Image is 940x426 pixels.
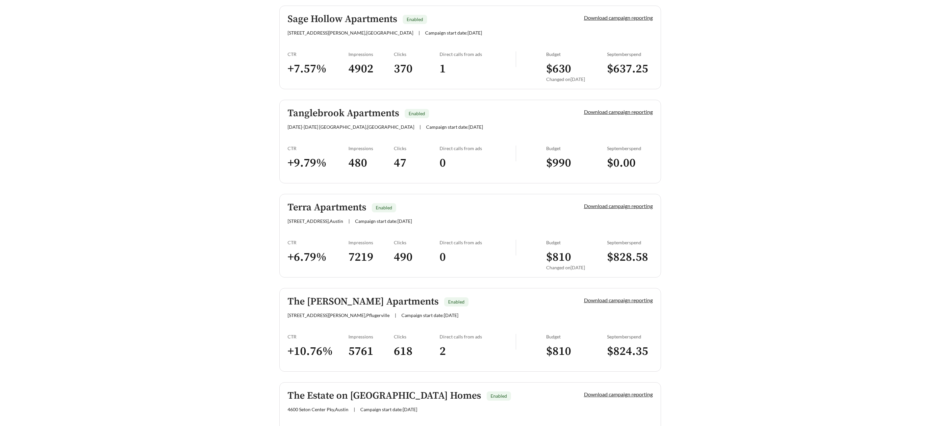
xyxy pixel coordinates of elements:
h5: Tanglebrook Apartments [288,108,399,119]
h3: $ 810 [546,250,607,265]
span: | [354,407,355,412]
div: Impressions [348,240,394,245]
h3: $ 990 [546,156,607,171]
span: [STREET_ADDRESS][PERSON_NAME] , Pflugerville [288,312,390,318]
div: Impressions [348,334,394,339]
span: 4600 Seton Center Pky , Austin [288,407,348,412]
h3: $ 810 [546,344,607,359]
div: Budget [546,146,607,151]
div: Budget [546,240,607,245]
span: | [419,30,420,36]
h3: 1 [440,62,516,76]
a: Download campaign reporting [584,297,653,303]
div: Clicks [394,51,440,57]
div: Clicks [394,334,440,339]
h3: + 10.76 % [288,344,348,359]
h3: 618 [394,344,440,359]
h3: + 6.79 % [288,250,348,265]
span: Enabled [491,393,507,399]
h3: 490 [394,250,440,265]
div: Impressions [348,51,394,57]
span: Campaign start date: [DATE] [426,124,483,130]
h3: 47 [394,156,440,171]
h3: $ 824.35 [607,344,653,359]
a: Download campaign reporting [584,109,653,115]
div: CTR [288,240,348,245]
h3: $ 630 [546,62,607,76]
div: Direct calls from ads [440,334,516,339]
div: Impressions [348,146,394,151]
div: Direct calls from ads [440,51,516,57]
span: Enabled [376,205,392,210]
h3: 0 [440,156,516,171]
h3: 2 [440,344,516,359]
div: CTR [288,146,348,151]
h3: 480 [348,156,394,171]
span: Campaign start date: [DATE] [355,218,412,224]
span: Enabled [407,16,423,22]
a: Download campaign reporting [584,14,653,21]
div: CTR [288,51,348,57]
span: Campaign start date: [DATE] [360,407,417,412]
div: Budget [546,51,607,57]
div: September spend [607,146,653,151]
h3: $ 0.00 [607,156,653,171]
h3: 4902 [348,62,394,76]
a: Sage Hollow ApartmentsEnabled[STREET_ADDRESS][PERSON_NAME],[GEOGRAPHIC_DATA]|Campaign start date:... [279,6,661,89]
div: Clicks [394,240,440,245]
h3: 370 [394,62,440,76]
a: Download campaign reporting [584,203,653,209]
div: Clicks [394,146,440,151]
h3: + 9.79 % [288,156,348,171]
div: Direct calls from ads [440,146,516,151]
a: Download campaign reporting [584,391,653,397]
a: The [PERSON_NAME] ApartmentsEnabled[STREET_ADDRESS][PERSON_NAME],Pflugerville|Campaign start date... [279,288,661,372]
a: Tanglebrook ApartmentsEnabled[DATE]-[DATE] [GEOGRAPHIC_DATA],[GEOGRAPHIC_DATA]|Campaign start dat... [279,100,661,183]
div: Budget [546,334,607,339]
h5: The [PERSON_NAME] Apartments [288,296,439,307]
div: September spend [607,240,653,245]
h3: + 7.57 % [288,62,348,76]
h3: 0 [440,250,516,265]
h3: $ 637.25 [607,62,653,76]
h3: 5761 [348,344,394,359]
div: Direct calls from ads [440,240,516,245]
a: Terra ApartmentsEnabled[STREET_ADDRESS],Austin|Campaign start date:[DATE]Download campaign report... [279,194,661,278]
div: Changed on [DATE] [546,76,607,82]
h3: 7219 [348,250,394,265]
span: [DATE]-[DATE] [GEOGRAPHIC_DATA] , [GEOGRAPHIC_DATA] [288,124,414,130]
span: | [348,218,350,224]
span: Campaign start date: [DATE] [401,312,458,318]
span: [STREET_ADDRESS][PERSON_NAME] , [GEOGRAPHIC_DATA] [288,30,413,36]
div: Changed on [DATE] [546,265,607,270]
div: CTR [288,334,348,339]
span: [STREET_ADDRESS] , Austin [288,218,343,224]
h5: Terra Apartments [288,202,366,213]
h5: The Estate on [GEOGRAPHIC_DATA] Homes [288,390,481,401]
span: | [419,124,421,130]
span: Campaign start date: [DATE] [425,30,482,36]
div: September spend [607,334,653,339]
div: September spend [607,51,653,57]
h3: $ 828.58 [607,250,653,265]
span: Enabled [409,111,425,116]
h5: Sage Hollow Apartments [288,14,397,25]
span: Enabled [448,299,465,305]
span: | [395,312,396,318]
